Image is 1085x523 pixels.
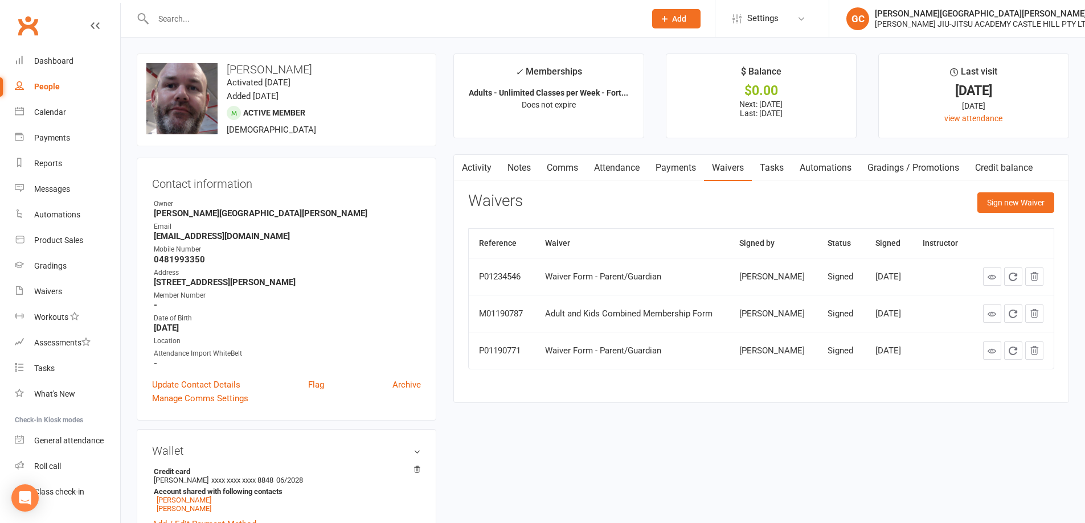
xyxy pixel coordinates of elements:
img: image1740296456.png [146,63,218,134]
strong: [EMAIL_ADDRESS][DOMAIN_NAME] [154,231,421,241]
div: People [34,82,60,91]
div: Class check-in [34,487,84,496]
a: Payments [15,125,120,151]
h3: Contact information [152,173,421,190]
button: Add [652,9,701,28]
a: What's New [15,381,120,407]
strong: [PERSON_NAME][GEOGRAPHIC_DATA][PERSON_NAME] [154,208,421,219]
a: Credit balance [967,155,1041,181]
a: Class kiosk mode [15,479,120,505]
a: view attendance [944,114,1002,123]
div: [PERSON_NAME] [739,309,808,319]
strong: [DATE] [154,323,421,333]
div: Last visit [950,64,997,85]
a: Notes [499,155,539,181]
div: Email [154,221,421,232]
a: Reports [15,151,120,176]
div: Signed [828,309,855,319]
div: P01190771 [479,346,525,356]
div: P01234546 [479,272,525,282]
span: Add [672,14,686,23]
a: Waivers [15,279,120,304]
a: Activity [454,155,499,181]
div: Attendance Import WhiteBelt [154,348,421,359]
div: Signed [828,272,855,282]
a: Archive [392,378,421,392]
a: Gradings / Promotions [859,155,967,181]
div: Dashboard [34,56,73,65]
h3: Waivers [468,192,523,210]
div: Calendar [34,108,66,117]
a: Comms [539,155,586,181]
div: Mobile Number [154,244,421,255]
div: Date of Birth [154,313,421,324]
time: Added [DATE] [227,91,279,101]
th: Instructor [912,229,970,258]
a: Messages [15,176,120,202]
div: Memberships [515,64,582,85]
div: Location [154,336,421,347]
a: Waivers [704,155,752,181]
a: Payments [648,155,704,181]
strong: 0481993350 [154,254,421,265]
strong: - [154,359,421,369]
a: Manage Comms Settings [152,392,248,405]
div: Waiver Form - Parent/Guardian [545,346,718,356]
div: Product Sales [34,236,83,245]
div: Reports [34,159,62,168]
p: Next: [DATE] Last: [DATE] [677,100,846,118]
h3: [PERSON_NAME] [146,63,427,76]
div: Member Number [154,290,421,301]
div: $0.00 [677,85,846,97]
a: Tasks [15,356,120,381]
div: [PERSON_NAME] [739,272,808,282]
span: [DEMOGRAPHIC_DATA] [227,125,316,135]
th: Signed by [729,229,818,258]
a: Automations [792,155,859,181]
strong: - [154,300,421,310]
a: People [15,74,120,100]
div: GC [846,7,869,30]
th: Signed [865,229,913,258]
div: [DATE] [889,100,1058,112]
input: Search... [150,11,637,27]
strong: Credit card [154,467,415,476]
a: Attendance [586,155,648,181]
span: xxxx xxxx xxxx 8848 [211,476,273,484]
a: Dashboard [15,48,120,74]
strong: Adults - Unlimited Classes per Week - Fort... [469,88,628,97]
a: Flag [308,378,324,392]
div: Waiver Form - Parent/Guardian [545,272,718,282]
a: Roll call [15,454,120,479]
a: [PERSON_NAME] [157,504,211,513]
i: ✓ [515,67,523,77]
div: Adult and Kids Combined Membership Form [545,309,718,319]
div: [DATE] [875,309,903,319]
div: Assessments [34,338,91,347]
div: Signed [828,346,855,356]
span: Does not expire [522,100,576,109]
a: Update Contact Details [152,378,240,392]
div: [DATE] [875,272,903,282]
button: Sign new Waiver [977,192,1054,213]
div: Workouts [34,312,68,322]
a: Automations [15,202,120,228]
time: Activated [DATE] [227,77,290,88]
div: [DATE] [875,346,903,356]
div: [PERSON_NAME] [739,346,808,356]
th: Status [817,229,865,258]
li: [PERSON_NAME] [152,466,421,514]
th: Waiver [535,229,728,258]
span: 06/2028 [276,476,303,484]
span: Active member [243,108,305,117]
div: Messages [34,184,70,193]
a: [PERSON_NAME] [157,496,211,504]
strong: [STREET_ADDRESS][PERSON_NAME] [154,277,421,287]
div: $ Balance [741,64,781,85]
div: Address [154,267,421,278]
div: Payments [34,133,70,142]
a: Calendar [15,100,120,125]
div: Tasks [34,364,55,373]
div: M01190787 [479,309,525,319]
a: Workouts [15,304,120,330]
